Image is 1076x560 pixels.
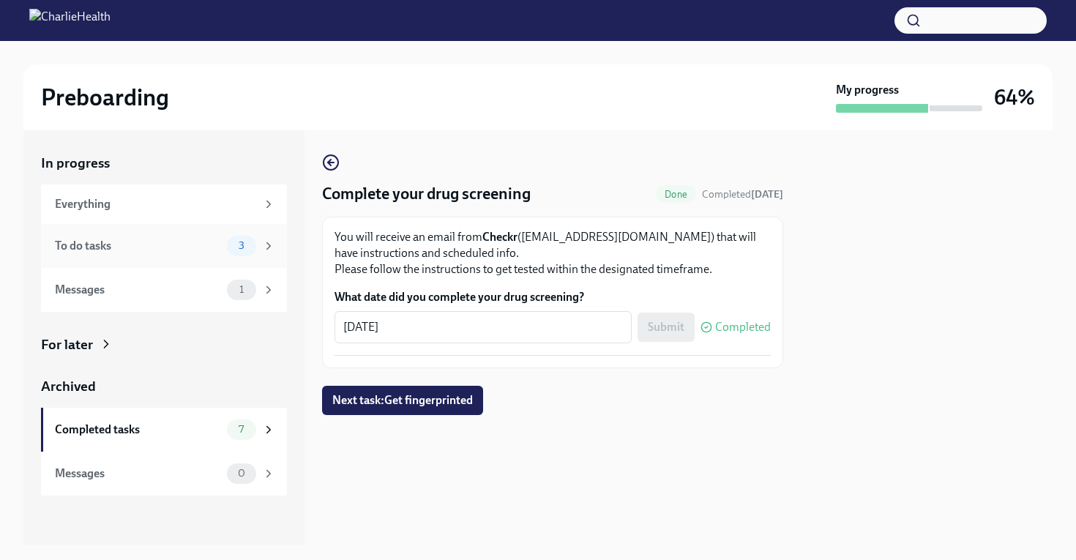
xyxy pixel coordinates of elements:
[702,187,783,201] span: October 3rd, 2025 17:14
[230,240,253,251] span: 3
[335,289,771,305] label: What date did you complete your drug screening?
[322,183,531,205] h4: Complete your drug screening
[335,229,771,277] p: You will receive an email from ([EMAIL_ADDRESS][DOMAIN_NAME]) that will have instructions and sch...
[41,452,287,496] a: Messages0
[332,393,473,408] span: Next task : Get fingerprinted
[55,422,221,438] div: Completed tasks
[41,224,287,268] a: To do tasks3
[55,282,221,298] div: Messages
[702,188,783,201] span: Completed
[836,82,899,98] strong: My progress
[41,184,287,224] a: Everything
[41,335,287,354] a: For later
[482,230,518,244] strong: Checkr
[715,321,771,333] span: Completed
[41,154,287,173] a: In progress
[55,238,221,254] div: To do tasks
[41,408,287,452] a: Completed tasks7
[41,377,287,396] a: Archived
[231,284,253,295] span: 1
[55,466,221,482] div: Messages
[55,196,256,212] div: Everything
[229,468,254,479] span: 0
[41,83,169,112] h2: Preboarding
[230,424,253,435] span: 7
[322,386,483,415] button: Next task:Get fingerprinted
[343,318,623,336] textarea: [DATE]
[41,335,93,354] div: For later
[751,188,783,201] strong: [DATE]
[656,189,696,200] span: Done
[41,268,287,312] a: Messages1
[994,84,1035,111] h3: 64%
[29,9,111,32] img: CharlieHealth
